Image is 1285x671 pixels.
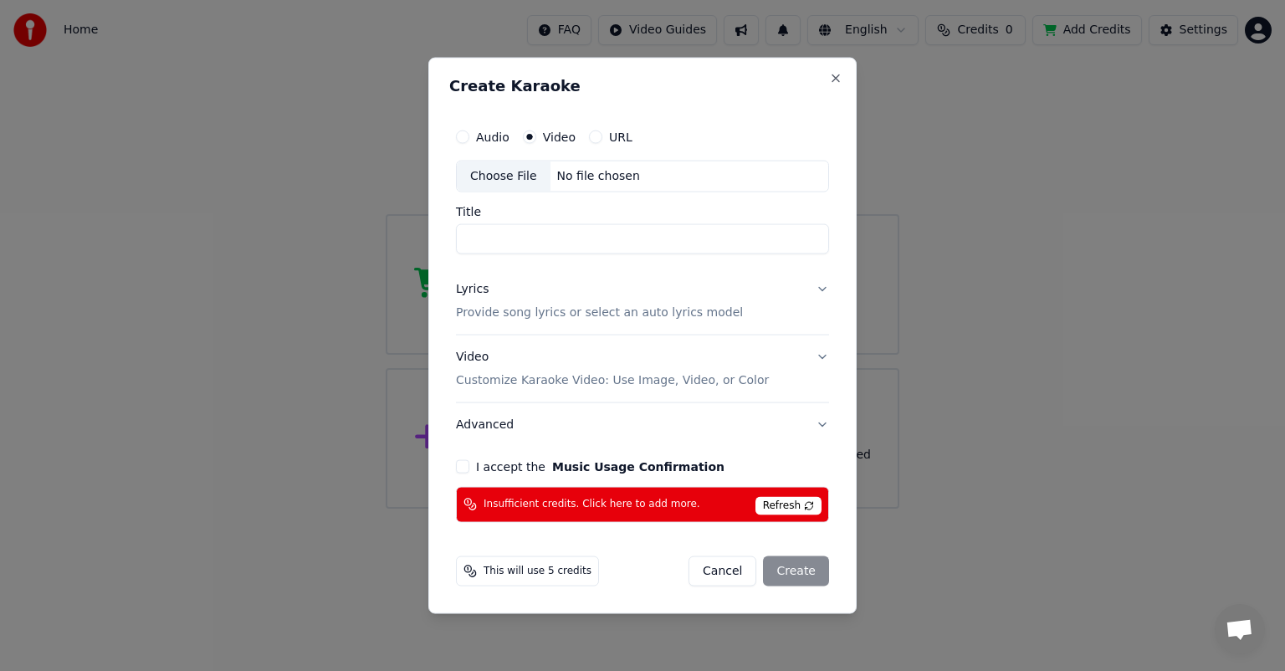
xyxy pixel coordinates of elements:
label: Video [543,131,576,143]
p: Provide song lyrics or select an auto lyrics model [456,305,743,321]
label: URL [609,131,632,143]
div: Video [456,349,769,389]
span: Insufficient credits. Click here to add more. [484,498,700,511]
div: No file chosen [550,168,647,185]
p: Customize Karaoke Video: Use Image, Video, or Color [456,371,769,388]
label: I accept the [476,460,724,472]
span: Refresh [755,496,822,515]
h2: Create Karaoke [449,79,836,94]
label: Title [456,206,829,218]
button: VideoCustomize Karaoke Video: Use Image, Video, or Color [456,335,829,402]
label: Audio [476,131,509,143]
div: Choose File [457,161,550,192]
button: Cancel [689,556,756,586]
div: Lyrics [456,281,489,298]
button: Advanced [456,402,829,446]
button: I accept the [552,460,724,472]
span: This will use 5 credits [484,564,591,577]
button: LyricsProvide song lyrics or select an auto lyrics model [456,268,829,335]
